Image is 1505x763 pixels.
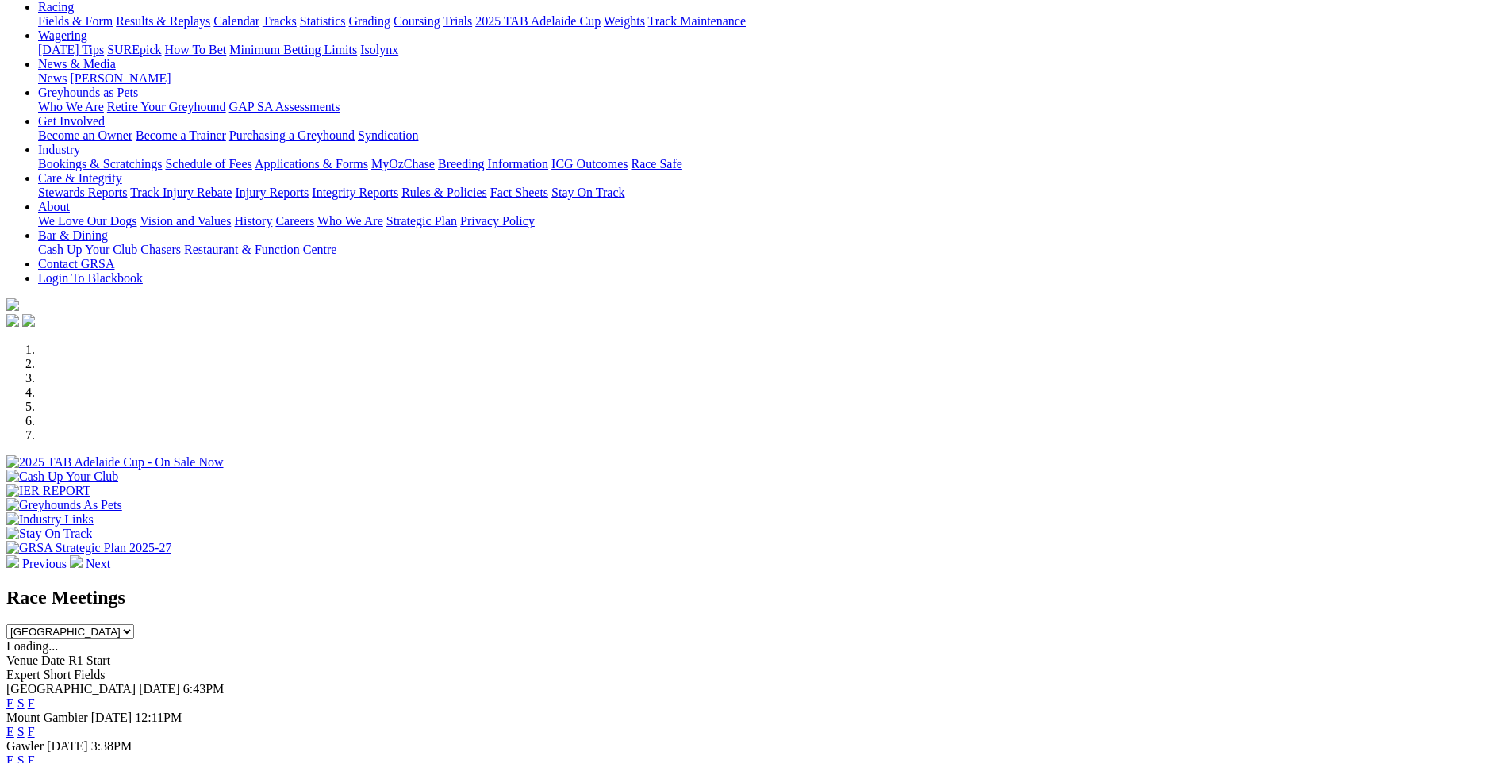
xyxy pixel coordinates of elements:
a: Tracks [263,14,297,28]
a: Next [70,557,110,570]
span: [DATE] [91,711,132,724]
a: 2025 TAB Adelaide Cup [475,14,601,28]
a: E [6,725,14,738]
img: facebook.svg [6,314,19,327]
a: E [6,696,14,710]
a: Become a Trainer [136,128,226,142]
a: Bookings & Scratchings [38,157,162,171]
a: Greyhounds as Pets [38,86,138,99]
span: Expert [6,668,40,681]
div: Care & Integrity [38,186,1499,200]
a: Cash Up Your Club [38,243,137,256]
img: IER REPORT [6,484,90,498]
a: [DATE] Tips [38,43,104,56]
a: Previous [6,557,70,570]
a: F [28,725,35,738]
div: News & Media [38,71,1499,86]
span: 6:43PM [183,682,225,696]
a: ICG Outcomes [551,157,628,171]
span: Date [41,654,65,667]
a: About [38,200,70,213]
a: Isolynx [360,43,398,56]
a: Results & Replays [116,14,210,28]
span: Gawler [6,739,44,753]
a: Who We Are [317,214,383,228]
a: How To Bet [165,43,227,56]
img: logo-grsa-white.png [6,298,19,311]
span: Loading... [6,639,58,653]
div: Bar & Dining [38,243,1499,257]
a: Vision and Values [140,214,231,228]
span: [DATE] [139,682,180,696]
a: Strategic Plan [386,214,457,228]
a: S [17,725,25,738]
a: MyOzChase [371,157,435,171]
a: Race Safe [631,157,681,171]
a: S [17,696,25,710]
a: Minimum Betting Limits [229,43,357,56]
a: Contact GRSA [38,257,114,270]
a: Stewards Reports [38,186,127,199]
div: About [38,214,1499,228]
a: Chasers Restaurant & Function Centre [140,243,336,256]
a: Calendar [213,14,259,28]
a: Privacy Policy [460,214,535,228]
a: SUREpick [107,43,161,56]
a: Purchasing a Greyhound [229,128,355,142]
a: Wagering [38,29,87,42]
img: Cash Up Your Club [6,470,118,484]
a: News & Media [38,57,116,71]
h2: Race Meetings [6,587,1499,608]
a: [PERSON_NAME] [70,71,171,85]
a: Weights [604,14,645,28]
a: Retire Your Greyhound [107,100,226,113]
span: 12:11PM [135,711,182,724]
img: chevron-left-pager-white.svg [6,555,19,568]
a: Syndication [358,128,418,142]
a: Track Injury Rebate [130,186,232,199]
img: Stay On Track [6,527,92,541]
a: Get Involved [38,114,105,128]
img: Industry Links [6,512,94,527]
img: 2025 TAB Adelaide Cup - On Sale Now [6,455,224,470]
a: Industry [38,143,80,156]
span: Venue [6,654,38,667]
div: Industry [38,157,1499,171]
a: History [234,214,272,228]
img: GRSA Strategic Plan 2025-27 [6,541,171,555]
span: [GEOGRAPHIC_DATA] [6,682,136,696]
span: Previous [22,557,67,570]
a: Applications & Forms [255,157,368,171]
img: chevron-right-pager-white.svg [70,555,83,568]
a: Breeding Information [438,157,548,171]
a: GAP SA Assessments [229,100,340,113]
a: Fields & Form [38,14,113,28]
a: Trials [443,14,472,28]
div: Get Involved [38,128,1499,143]
div: Greyhounds as Pets [38,100,1499,114]
a: Login To Blackbook [38,271,143,285]
span: R1 Start [68,654,110,667]
a: Schedule of Fees [165,157,251,171]
a: Become an Owner [38,128,132,142]
a: Bar & Dining [38,228,108,242]
a: Fact Sheets [490,186,548,199]
span: Short [44,668,71,681]
a: Stay On Track [551,186,624,199]
a: Grading [349,14,390,28]
a: F [28,696,35,710]
a: Who We Are [38,100,104,113]
a: Integrity Reports [312,186,398,199]
a: Injury Reports [235,186,309,199]
span: Fields [74,668,105,681]
a: Track Maintenance [648,14,746,28]
a: Statistics [300,14,346,28]
a: We Love Our Dogs [38,214,136,228]
span: [DATE] [47,739,88,753]
img: Greyhounds As Pets [6,498,122,512]
a: News [38,71,67,85]
img: twitter.svg [22,314,35,327]
div: Racing [38,14,1499,29]
div: Wagering [38,43,1499,57]
span: Next [86,557,110,570]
